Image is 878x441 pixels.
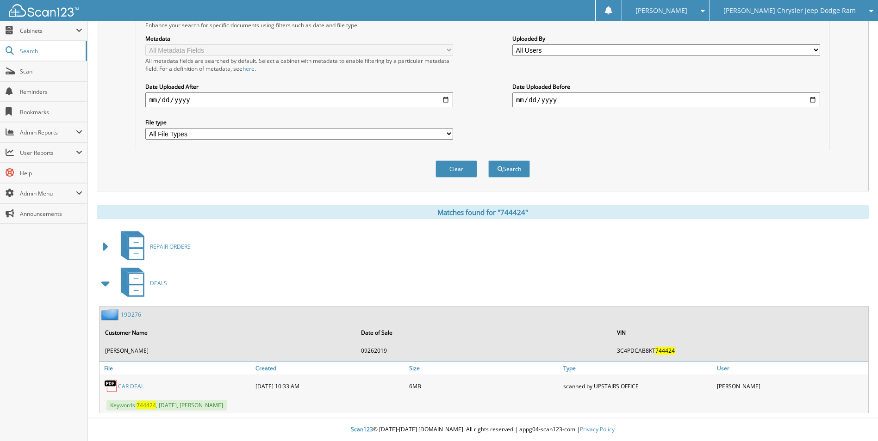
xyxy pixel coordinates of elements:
[20,169,82,177] span: Help
[115,265,167,301] a: DEALS
[723,8,856,13] span: [PERSON_NAME] Chrysler Jeep Dodge Ram
[115,228,191,265] a: REPAIR ORDERS
[100,362,253,374] a: File
[141,21,824,29] div: Enhance your search for specific documents using filters such as date and file type.
[253,362,407,374] a: Created
[407,362,560,374] a: Size
[104,379,118,393] img: PDF.png
[100,323,355,342] th: Customer Name
[145,92,453,107] input: start
[356,343,611,358] td: 09262019
[580,425,615,433] a: Privacy Policy
[512,35,820,43] label: Uploaded By
[351,425,373,433] span: Scan123
[715,362,868,374] a: User
[100,343,355,358] td: [PERSON_NAME]
[87,418,878,441] div: © [DATE]-[DATE] [DOMAIN_NAME]. All rights reserved | appg04-scan123-com |
[512,83,820,91] label: Date Uploaded Before
[137,401,156,409] span: 744424
[20,27,76,35] span: Cabinets
[20,67,82,75] span: Scan
[20,108,82,116] span: Bookmarks
[832,397,878,441] iframe: Chat Widget
[253,377,407,395] div: [DATE] 10:33 AM
[97,205,869,219] div: Matches found for "744424"
[512,92,820,107] input: end
[101,309,121,320] img: folder2.png
[612,343,867,358] td: 3C4PDCAB8KT
[715,377,868,395] div: [PERSON_NAME]
[9,4,79,17] img: scan123-logo-white.svg
[20,88,82,96] span: Reminders
[436,160,477,178] button: Clear
[407,377,560,395] div: 6MB
[150,279,167,287] span: DEALS
[145,35,453,43] label: Metadata
[20,210,82,218] span: Announcements
[121,311,141,318] a: 19D276
[20,129,76,136] span: Admin Reports
[561,377,715,395] div: scanned by UPSTAIRS OFFICE
[356,323,611,342] th: Date of Sale
[118,382,144,390] a: CAR DEAL
[20,149,76,157] span: User Reports
[20,190,76,197] span: Admin Menu
[635,8,687,13] span: [PERSON_NAME]
[488,160,530,178] button: Search
[106,400,227,410] span: Keywords: , [DATE], [PERSON_NAME]
[612,323,867,342] th: VIN
[655,347,675,355] span: 744424
[145,57,453,73] div: All metadata fields are searched by default. Select a cabinet with metadata to enable filtering b...
[243,65,255,73] a: here
[20,47,81,55] span: Search
[561,362,715,374] a: Type
[145,118,453,126] label: File type
[145,83,453,91] label: Date Uploaded After
[150,243,191,251] span: REPAIR ORDERS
